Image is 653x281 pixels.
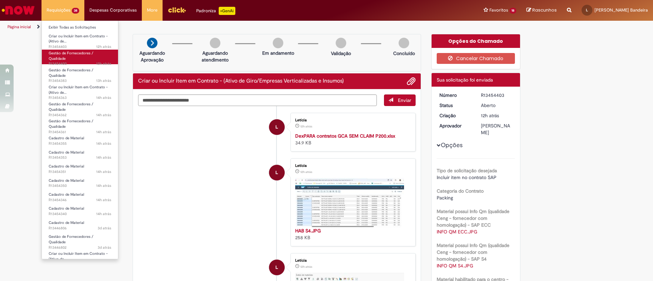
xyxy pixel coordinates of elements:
[42,191,118,204] a: Aberto R13454346 : Cadastro de Material
[437,195,453,201] span: Packing
[49,178,84,183] span: Cadastro de Material
[96,78,111,83] time: 27/08/2025 22:29:59
[437,208,509,228] b: Material possui Info Qm (qualidade Ceng - fornecedor com homologação) - SAP ECC
[96,183,111,188] span: 14h atrás
[273,38,283,48] img: img-circle-grey.png
[481,92,513,99] div: R13454403
[295,227,408,241] div: 258 KB
[437,188,484,194] b: Categoria do Contrato
[295,259,408,263] div: Letícia
[42,118,118,132] a: Aberto R13454361 : Gestão de Fornecedores / Qualidade
[595,7,648,13] span: [PERSON_NAME] Bandeira
[295,133,395,139] a: DexPARA contratos GCA SEM CLAIM P200.xlsx
[49,183,111,189] span: R13454350
[49,226,111,231] span: R13446806
[136,50,169,63] p: Aguardando Aprovação
[49,85,108,95] span: Criar ou Incluir Item em Contrato - (Ativo de…
[481,112,499,119] time: 27/08/2025 23:15:11
[295,118,408,122] div: Letícia
[42,205,118,217] a: Aberto R13454340 : Cadastro de Material
[434,92,476,99] dt: Número
[437,53,515,64] button: Cancelar Chamado
[96,211,111,216] span: 14h atrás
[49,234,93,245] span: Gestão de Fornecedores / Qualidade
[168,5,186,15] img: click_logo_yellow_360x200.png
[7,24,31,30] a: Página inicial
[437,263,473,269] a: Download de INFO QM S4.JPG
[481,112,499,119] span: 12h atrás
[295,228,321,234] a: HAB S4.JPG
[49,51,93,61] span: Gestão de Fornecedores / Qualidade
[1,3,36,17] img: ServiceNow
[481,122,513,136] div: [PERSON_NAME]
[437,242,509,262] b: Material possui Info Qm (qualidade Ceng - fornecedor com homologação) - SAP S4
[96,169,111,174] span: 14h atrás
[42,50,118,64] a: Aberto R13454400 : Gestão de Fornecedores / Qualidade
[269,119,285,135] div: Letícia
[5,21,430,33] ul: Trilhas de página
[96,61,111,66] span: 12h atrás
[49,155,111,160] span: R13454353
[295,133,408,146] div: 34.9 KB
[434,122,476,129] dt: Aprovador
[96,78,111,83] span: 13h atrás
[331,50,351,57] p: Validação
[96,129,111,135] span: 14h atrás
[509,8,516,14] span: 18
[49,34,108,44] span: Criar ou Incluir Item em Contrato - (Ativo de…
[49,78,111,84] span: R13454383
[96,61,111,66] time: 27/08/2025 23:13:30
[526,7,557,14] a: Rascunhos
[98,245,111,250] span: 3d atrás
[196,7,235,15] div: Padroniza
[138,78,344,84] h2: Criar ou Incluir Item em Contrato - (Ativo de Giro/Empresas Verticalizadas e Insumos) Histórico d...
[275,119,278,135] span: L
[72,8,79,14] span: 38
[42,33,118,47] a: Aberto R13454403 : Criar ou Incluir Item em Contrato - (Ativo de Giro/Empresas Verticalizadas e I...
[275,259,278,276] span: L
[199,50,232,63] p: Aguardando atendimento
[96,44,111,49] span: 12h atrás
[96,95,111,100] span: 14h atrás
[96,155,111,160] time: 27/08/2025 21:18:44
[96,141,111,146] time: 27/08/2025 21:22:00
[49,44,111,50] span: R13454403
[42,24,118,31] a: Exibir Todas as Solicitações
[42,149,118,161] a: Aberto R13454353 : Cadastro de Material
[96,183,111,188] time: 27/08/2025 21:15:56
[96,129,111,135] time: 27/08/2025 21:37:20
[49,61,111,67] span: R13454400
[49,112,111,118] span: R13454362
[398,97,411,103] span: Enviar
[49,169,111,175] span: R13454351
[393,50,415,57] p: Concluído
[434,102,476,109] dt: Status
[210,38,220,48] img: img-circle-grey.png
[262,50,294,56] p: Em andamento
[49,129,111,135] span: R13454361
[96,211,111,216] time: 27/08/2025 21:03:01
[489,7,508,14] span: Favoritos
[98,245,111,250] time: 26/08/2025 08:57:01
[300,170,312,174] time: 27/08/2025 23:14:41
[42,250,118,265] a: Aberto R13445796 : Criar ou Incluir Item em Contrato - (Ativo de Giro/Empresas Verticalizadas e I...
[41,20,118,259] ul: Requisições
[384,94,416,106] button: Enviar
[49,150,84,155] span: Cadastro de Material
[49,119,93,129] span: Gestão de Fornecedores / Qualidade
[49,68,93,78] span: Gestão de Fornecedores / Qualidade
[96,112,111,118] span: 14h atrás
[49,251,108,262] span: Criar ou Incluir Item em Contrato - (Ativo de…
[269,260,285,275] div: Letícia
[49,164,84,169] span: Cadastro de Material
[96,197,111,203] span: 14h atrás
[219,7,235,15] p: +GenAi
[42,233,118,248] a: Aberto R13446802 : Gestão de Fornecedores / Qualidade
[407,77,416,86] button: Adicionar anexos
[49,102,93,112] span: Gestão de Fornecedores / Qualidade
[399,38,409,48] img: img-circle-grey.png
[89,7,137,14] span: Despesas Corporativas
[586,8,588,12] span: L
